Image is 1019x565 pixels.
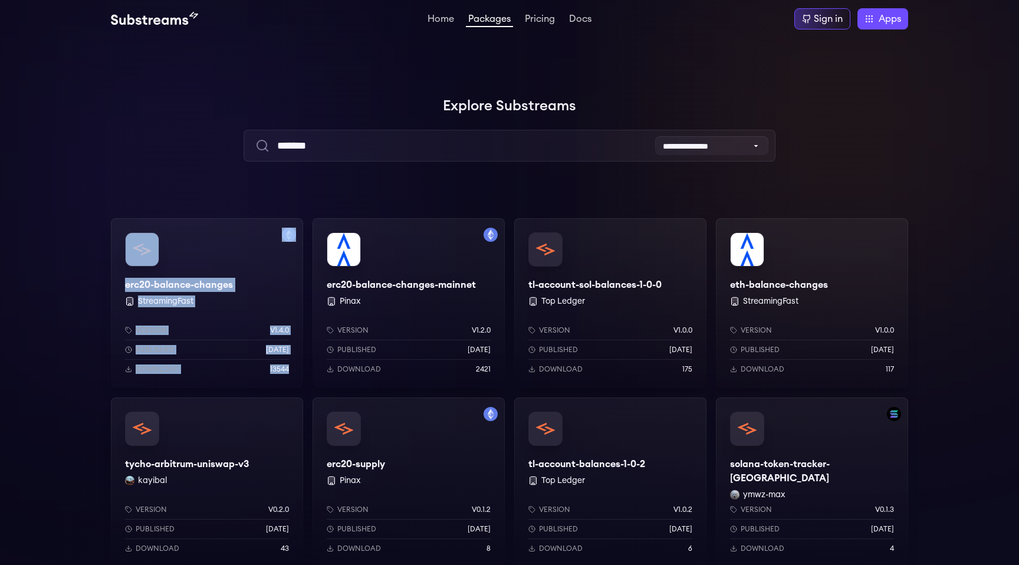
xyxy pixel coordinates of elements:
p: v1.0.0 [875,326,894,335]
p: Published [136,345,175,354]
p: Version [539,505,570,514]
p: [DATE] [266,345,289,354]
h1: Explore Substreams [111,94,908,118]
p: [DATE] [468,345,491,354]
a: Home [425,14,456,26]
p: Version [741,326,772,335]
p: Download [539,364,583,374]
p: 43 [281,544,289,553]
a: Packages [466,14,513,27]
p: [DATE] [266,524,289,534]
p: 6 [688,544,692,553]
a: Filter by mainnet networkerc20-balance-changeserc20-balance-changes StreamingFastVersionv1.4.0Pub... [111,218,303,388]
p: 4 [890,544,894,553]
p: 2421 [476,364,491,374]
p: 117 [886,364,894,374]
a: Sign in [794,8,850,29]
span: Apps [879,12,901,26]
button: ymwz-max [743,489,785,501]
p: Published [741,524,780,534]
p: Version [337,326,369,335]
p: Published [741,345,780,354]
p: Download [741,364,784,374]
p: Download [136,544,179,553]
img: Filter by solana network [887,407,901,421]
img: Filter by mainnet network [282,228,296,242]
img: Filter by mainnet network [484,228,498,242]
p: [DATE] [669,524,692,534]
a: Pricing [522,14,557,26]
p: [DATE] [871,345,894,354]
p: Download [337,364,381,374]
p: Download [136,364,179,374]
p: [DATE] [871,524,894,534]
p: [DATE] [669,345,692,354]
button: Pinax [340,295,360,307]
button: kayibal [138,475,167,487]
button: StreamingFast [743,295,798,307]
div: Sign in [814,12,843,26]
p: Version [136,326,167,335]
a: Filter by mainnet networkerc20-balance-changes-mainneterc20-balance-changes-mainnet PinaxVersionv... [313,218,505,388]
p: [DATE] [468,524,491,534]
p: v0.1.2 [472,505,491,514]
p: Published [337,524,376,534]
p: Version [741,505,772,514]
p: Download [539,544,583,553]
p: Download [741,544,784,553]
p: 8 [487,544,491,553]
p: v0.2.0 [268,505,289,514]
p: Published [539,524,578,534]
p: v1.0.2 [673,505,692,514]
button: Pinax [340,475,360,487]
p: Download [337,544,381,553]
p: Published [337,345,376,354]
p: v1.0.0 [673,326,692,335]
p: v1.2.0 [472,326,491,335]
p: Version [539,326,570,335]
p: v1.4.0 [270,326,289,335]
img: Substream's logo [111,12,198,26]
button: Top Ledger [541,295,585,307]
button: Top Ledger [541,475,585,487]
a: eth-balance-changeseth-balance-changes StreamingFastVersionv1.0.0Published[DATE]Download117 [716,218,908,388]
p: 13544 [270,364,289,374]
a: tl-account-sol-balances-1-0-0tl-account-sol-balances-1-0-0 Top LedgerVersionv1.0.0Published[DATE]... [514,218,706,388]
p: 175 [682,364,692,374]
p: Version [136,505,167,514]
img: Filter by mainnet network [484,407,498,421]
a: Docs [567,14,594,26]
p: v0.1.3 [875,505,894,514]
p: Version [337,505,369,514]
button: StreamingFast [138,295,193,307]
p: Published [136,524,175,534]
p: Published [539,345,578,354]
